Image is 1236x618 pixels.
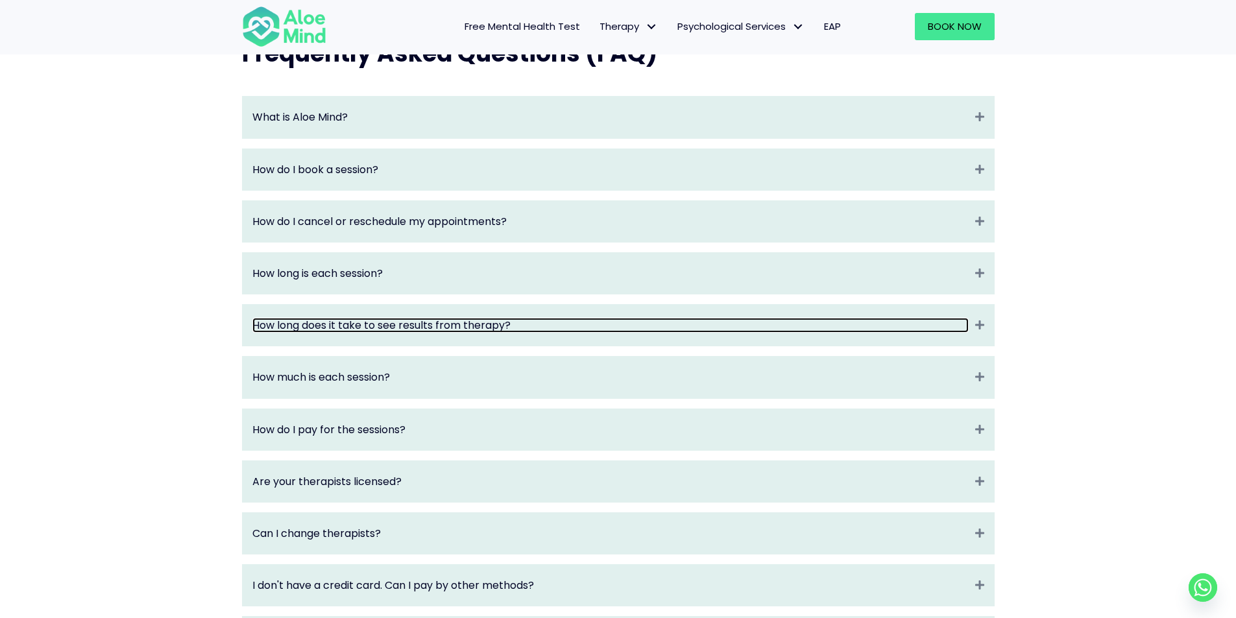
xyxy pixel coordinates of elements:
a: How long does it take to see results from therapy? [252,318,969,333]
i: Expand [975,474,984,489]
i: Expand [975,162,984,177]
span: Therapy: submenu [642,18,661,36]
a: Can I change therapists? [252,526,969,541]
a: How do I book a session? [252,162,969,177]
a: What is Aloe Mind? [252,110,969,125]
i: Expand [975,578,984,593]
a: Are your therapists licensed? [252,474,969,489]
a: How long is each session? [252,266,969,281]
a: How much is each session? [252,370,969,385]
a: Free Mental Health Test [455,13,590,40]
span: Psychological Services [677,19,805,33]
a: How do I cancel or reschedule my appointments? [252,214,969,229]
i: Expand [975,422,984,437]
i: Expand [975,526,984,541]
i: Expand [975,370,984,385]
span: Therapy [600,19,658,33]
span: Psychological Services: submenu [789,18,808,36]
a: Whatsapp [1189,573,1217,602]
a: TherapyTherapy: submenu [590,13,668,40]
i: Expand [975,214,984,229]
a: I don't have a credit card. Can I pay by other methods? [252,578,969,593]
i: Expand [975,266,984,281]
a: EAP [814,13,851,40]
span: Free Mental Health Test [465,19,580,33]
nav: Menu [343,13,851,40]
i: Expand [975,318,984,333]
a: Book Now [915,13,995,40]
i: Expand [975,110,984,125]
a: Psychological ServicesPsychological Services: submenu [668,13,814,40]
a: How do I pay for the sessions? [252,422,969,437]
span: EAP [824,19,841,33]
img: Aloe mind Logo [242,5,326,48]
span: Book Now [928,19,982,33]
